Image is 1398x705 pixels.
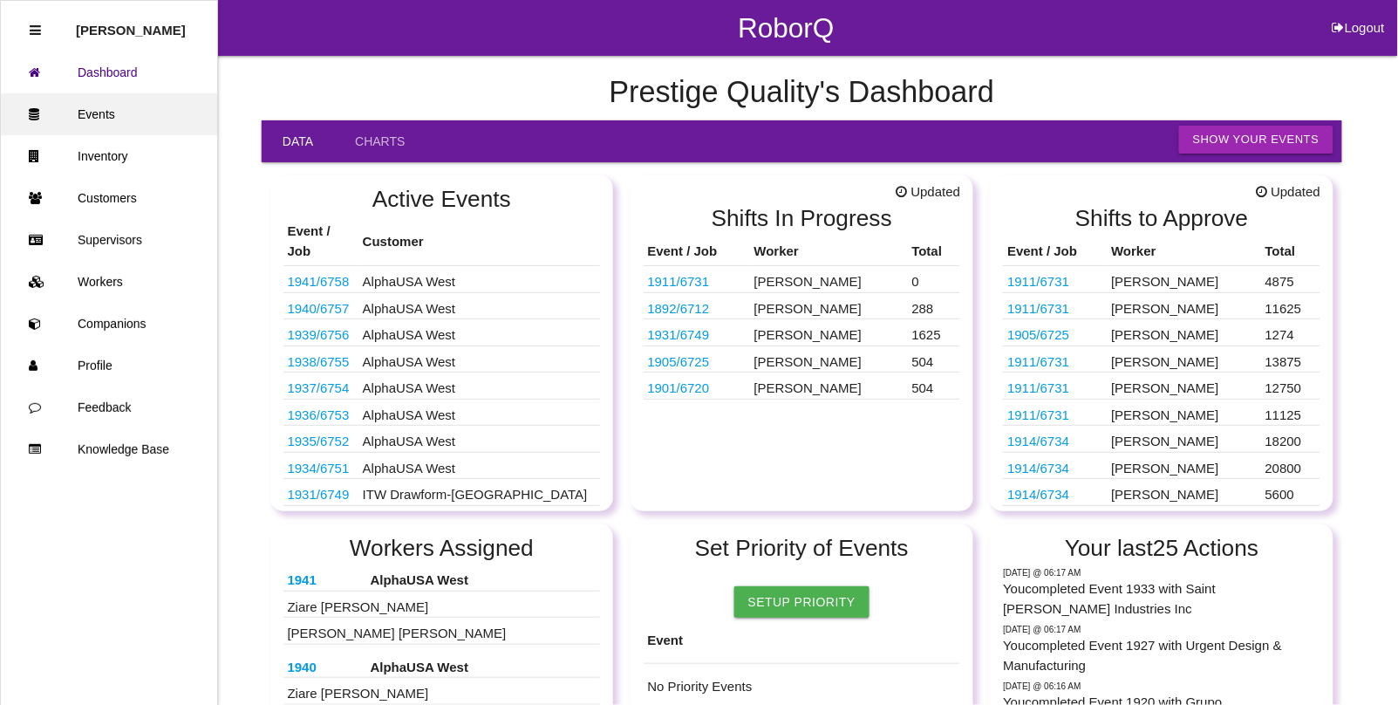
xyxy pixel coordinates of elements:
[1108,452,1261,479] td: [PERSON_NAME]
[648,327,710,342] a: 1931/6749
[358,479,601,506] td: ITW Drawform-[GEOGRAPHIC_DATA]
[644,618,961,664] th: Event
[358,426,601,453] td: AlphaUSA West
[1003,536,1320,561] h2: Your last 25 Actions
[750,266,908,293] td: [PERSON_NAME]
[1108,373,1261,400] td: [PERSON_NAME]
[1108,319,1261,346] td: [PERSON_NAME]
[1007,274,1069,289] a: 1911/6731
[1,345,217,387] a: Profile
[1003,505,1320,532] tr: S2700-00
[644,206,961,231] h2: Shifts In Progress
[288,407,350,422] a: 1936/6753
[358,373,601,400] td: AlphaUSA West
[283,479,358,506] td: TI PN HYSO0086AAF00 -ITW PN 5463
[1007,327,1069,342] a: 1905/6725
[750,346,908,373] td: [PERSON_NAME]
[358,346,601,373] td: AlphaUSA West
[1256,182,1320,202] span: Updated
[908,346,961,373] td: 504
[1003,237,1107,266] th: Event / Job
[1003,206,1320,231] h2: Shifts to Approve
[644,292,750,319] td: 68427781AA; 68340793AA
[1261,292,1320,319] td: 11625
[1,51,217,93] a: Dashboard
[1003,479,1320,506] tr: S2700-00
[1007,487,1069,502] a: 1914/6734
[1003,623,1320,636] p: Today @ 06:17 AM
[644,346,750,373] td: 10301666
[283,292,358,319] td: K13360
[648,380,710,395] a: 1901/6720
[734,586,869,618] a: Setup Priority
[1003,426,1320,453] tr: S2700-00
[644,536,961,561] h2: Set Priority of Events
[1,428,217,470] a: Knowledge Base
[283,426,358,453] td: S1391
[750,373,908,400] td: [PERSON_NAME]
[288,354,350,369] a: 1938/6755
[283,266,358,293] td: S1873
[283,399,358,426] td: S2070-02
[334,120,426,162] a: Charts
[1003,292,1320,319] tr: F17630B
[908,319,961,346] td: 1625
[1007,354,1069,369] a: 1911/6731
[908,373,961,400] td: 504
[283,346,358,373] td: BA1194-02
[648,274,710,289] a: 1911/6731
[1003,579,1320,619] p: You completed Event 1933 with Saint [PERSON_NAME] Industries Inc
[1003,373,1320,400] tr: F17630B
[644,266,750,293] td: F17630B
[1261,346,1320,373] td: 13875
[283,187,601,212] h2: Active Events
[283,319,358,346] td: S2050-00
[283,452,358,479] td: S2026-01
[1108,266,1261,293] td: [PERSON_NAME]
[1108,399,1261,426] td: [PERSON_NAME]
[644,346,961,373] tr: 10301666
[908,292,961,319] td: 288
[283,654,366,678] th: K13360
[1108,426,1261,453] td: [PERSON_NAME]
[1,387,217,428] a: Feedback
[1261,505,1320,532] td: 21400
[288,434,350,448] a: 1935/6752
[1108,237,1261,266] th: Worker
[908,266,961,293] td: 0
[1261,479,1320,506] td: 5600
[1,93,217,135] a: Events
[1261,426,1320,453] td: 18200
[644,266,961,293] tr: F17630B
[288,461,350,476] a: 1934/6751
[30,10,41,51] div: Close
[288,572,317,587] a: 1941
[1261,399,1320,426] td: 11125
[288,301,350,316] a: 1940/6757
[1261,319,1320,346] td: 1274
[1108,292,1261,319] td: [PERSON_NAME]
[1003,452,1320,479] tr: S2700-00
[648,301,710,316] a: 1892/6712
[1003,266,1320,293] tr: F17630B
[1,303,217,345] a: Companions
[358,399,601,426] td: AlphaUSA West
[358,319,601,346] td: AlphaUSA West
[750,319,908,346] td: [PERSON_NAME]
[1261,373,1320,400] td: 12750
[1261,452,1320,479] td: 20800
[283,591,601,618] td: Ziare [PERSON_NAME]
[288,660,317,674] a: 1940
[1003,346,1320,373] tr: F17630B
[1,261,217,303] a: Workers
[1007,301,1069,316] a: 1911/6731
[288,274,350,289] a: 1941/6758
[644,319,750,346] td: TI PN HYSO0086AAF00 -ITW PN 5463
[283,217,358,266] th: Event / Job
[896,182,960,202] span: Updated
[358,217,601,266] th: Customer
[262,76,1342,109] h4: Prestige Quality 's Dashboard
[1007,380,1069,395] a: 1911/6731
[1003,680,1320,693] p: Today @ 06:16 AM
[288,487,350,502] a: 1931/6749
